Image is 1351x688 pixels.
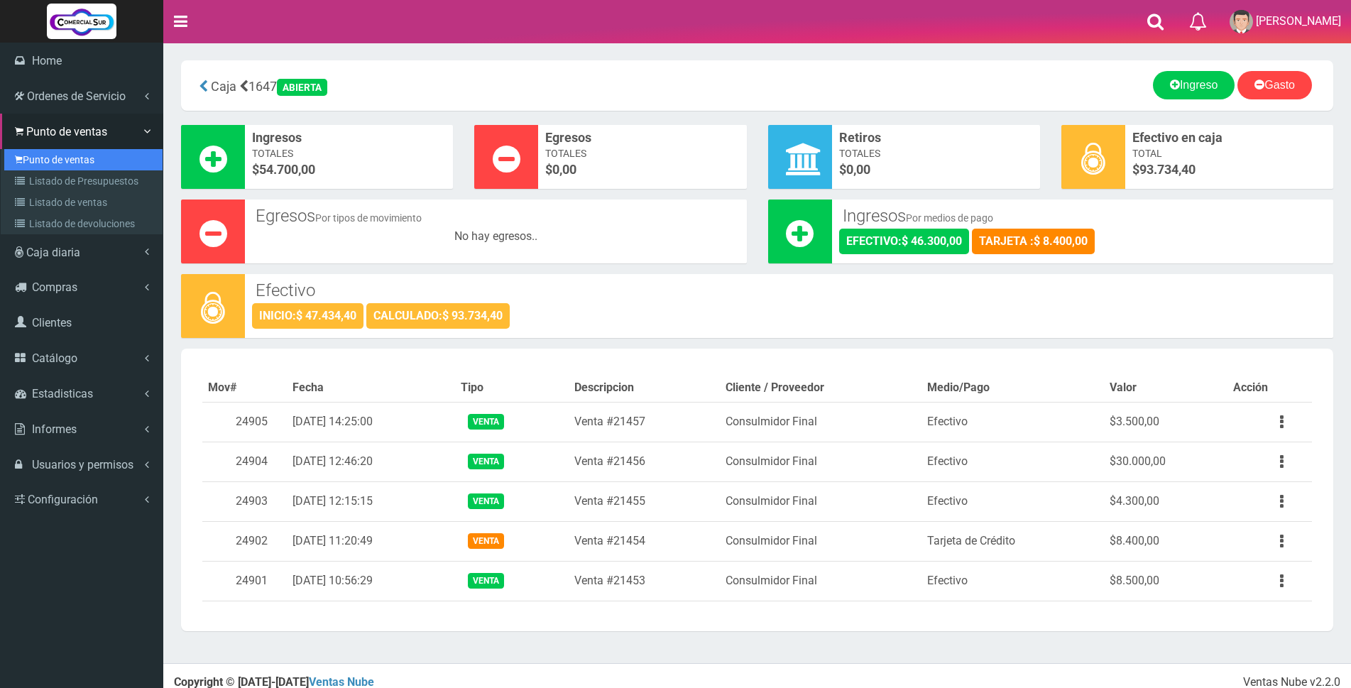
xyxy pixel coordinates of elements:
span: Informes [32,422,77,436]
th: Medio/Pago [921,374,1104,402]
span: Venta [468,573,504,588]
span: [PERSON_NAME] [1256,14,1341,28]
td: Consulmidor Final [720,442,921,481]
td: Consulmidor Final [720,561,921,601]
span: $ [545,160,739,179]
td: 24901 [202,561,287,601]
td: [DATE] 11:20:49 [287,521,455,561]
span: Efectivo en caja [1132,129,1326,147]
th: Descripcion [569,374,720,402]
td: Venta #21454 [569,521,720,561]
span: Retiros [839,129,1033,147]
span: Home [32,54,62,67]
td: [DATE] 12:46:20 [287,442,455,481]
td: Venta #21453 [569,561,720,601]
strong: $ 8.400,00 [1034,234,1088,248]
img: User Image [1230,10,1253,33]
span: Ordenes de Servicio [27,89,126,103]
td: Efectivo [921,402,1104,442]
td: [DATE] 10:56:29 [287,561,455,601]
span: Ingresos [252,129,446,147]
td: $4.300,00 [1104,481,1227,521]
td: $8.400,00 [1104,521,1227,561]
img: Logo grande [47,4,116,39]
td: Consulmidor Final [720,402,921,442]
td: [DATE] 14:25:00 [287,402,455,442]
th: Tipo [455,374,569,402]
td: $30.000,00 [1104,442,1227,481]
th: Valor [1104,374,1227,402]
td: $3.500,00 [1104,402,1227,442]
strong: $ 93.734,40 [442,309,503,322]
span: 93.734,40 [1139,162,1196,177]
small: Por tipos de movimiento [315,212,422,224]
td: Consulmidor Final [720,521,921,561]
div: No hay egresos.. [252,229,740,245]
div: TARJETA : [972,229,1095,254]
th: Cliente / Proveedor [720,374,921,402]
th: Fecha [287,374,455,402]
h3: Ingresos [843,207,1323,225]
div: EFECTIVO: [839,229,969,254]
small: Por medios de pago [906,212,993,224]
span: $ [252,160,446,179]
div: 1647 [192,71,569,100]
span: $ [1132,160,1326,179]
td: 24904 [202,442,287,481]
font: 54.700,00 [259,162,315,177]
strong: $ 47.434,40 [296,309,356,322]
td: 24902 [202,521,287,561]
a: Ingreso [1153,71,1235,99]
td: [DATE] 12:15:15 [287,481,455,521]
td: Venta #21456 [569,442,720,481]
span: Venta [468,414,504,429]
span: Total [1132,146,1326,160]
a: Punto de ventas [4,149,163,170]
a: Listado de ventas [4,192,163,213]
span: Usuarios y permisos [32,458,133,471]
td: $8.500,00 [1104,561,1227,601]
strong: $ 46.300,00 [902,234,962,248]
span: Caja diaria [26,246,80,259]
a: Listado de devoluciones [4,213,163,234]
span: Configuración [28,493,98,506]
span: Venta [468,454,504,469]
span: Compras [32,280,77,294]
span: Venta [468,493,504,508]
a: Listado de Presupuestos [4,170,163,192]
td: Venta #21455 [569,481,720,521]
td: Efectivo [921,561,1104,601]
font: 0,00 [846,162,870,177]
span: Totales [252,146,446,160]
td: Venta #21457 [569,402,720,442]
span: Clientes [32,316,72,329]
span: Egresos [545,129,739,147]
span: Punto de ventas [26,125,107,138]
span: Venta [468,533,504,548]
span: $ [839,160,1033,179]
span: Catálogo [32,351,77,365]
div: INICIO: [252,303,363,329]
td: 24905 [202,402,287,442]
span: Totales [839,146,1033,160]
th: Acción [1227,374,1312,402]
td: Tarjeta de Crédito [921,521,1104,561]
th: Mov# [202,374,287,402]
h3: Efectivo [256,281,1323,300]
div: ABIERTA [277,79,327,96]
span: Totales [545,146,739,160]
a: Gasto [1237,71,1312,99]
h3: Egresos [256,207,736,225]
td: Efectivo [921,442,1104,481]
span: Caja [211,79,236,94]
div: CALCULADO: [366,303,510,329]
td: Efectivo [921,481,1104,521]
td: 24903 [202,481,287,521]
font: 0,00 [552,162,576,177]
td: Consulmidor Final [720,481,921,521]
span: Estadisticas [32,387,93,400]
